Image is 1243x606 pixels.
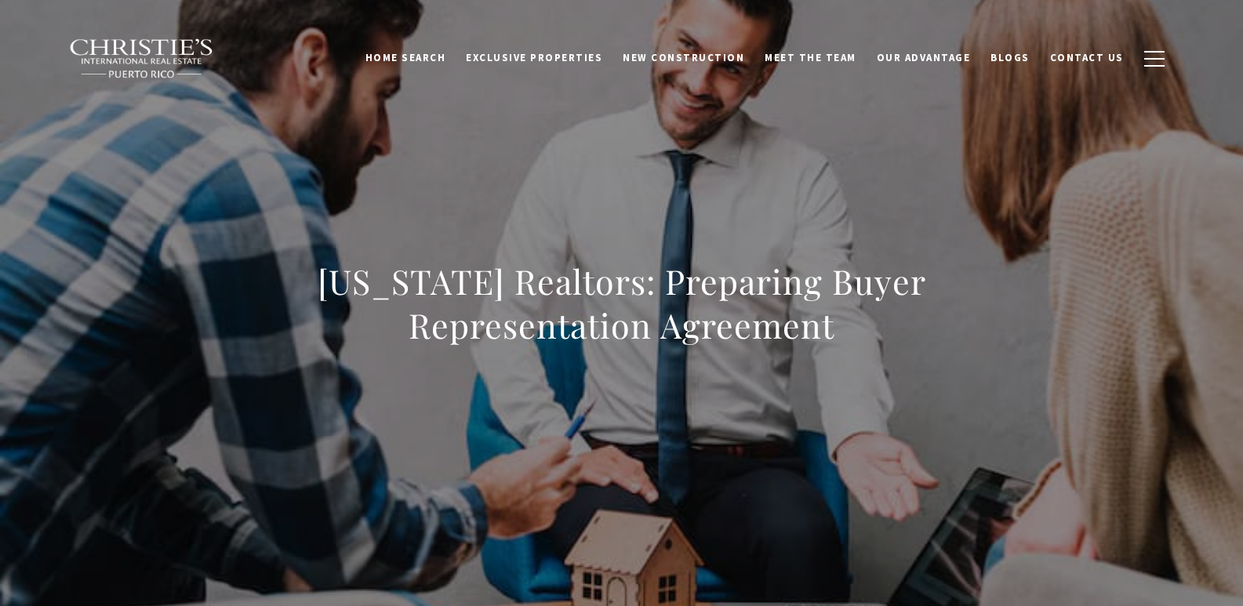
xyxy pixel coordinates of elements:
[456,43,612,73] a: Exclusive Properties
[1050,51,1124,64] span: Contact Us
[877,51,971,64] span: Our Advantage
[69,38,215,79] img: Christie's International Real Estate black text logo
[623,51,744,64] span: New Construction
[867,43,981,73] a: Our Advantage
[612,43,754,73] a: New Construction
[980,43,1040,73] a: Blogs
[276,259,968,347] h1: [US_STATE] Realtors: Preparing Buyer Representation Agreement
[990,51,1030,64] span: Blogs
[754,43,867,73] a: Meet the Team
[355,43,456,73] a: Home Search
[466,51,602,64] span: Exclusive Properties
